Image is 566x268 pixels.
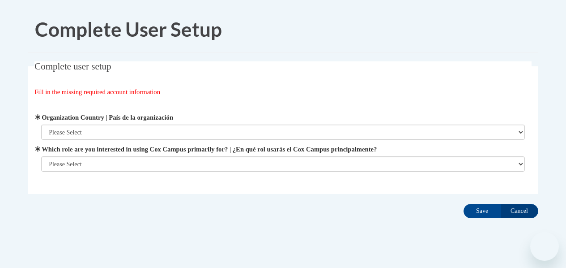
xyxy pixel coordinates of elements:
span: Complete user setup [34,61,111,72]
label: Which role are you interested in using Cox Campus primarily for? | ¿En qué rol usarás el Cox Camp... [41,144,525,154]
span: Complete User Setup [35,17,222,41]
iframe: Button to launch messaging window [530,232,559,261]
input: Save [464,204,501,218]
label: Organization Country | País de la organización [41,112,525,122]
span: Fill in the missing required account information [34,88,160,95]
input: Cancel [501,204,538,218]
